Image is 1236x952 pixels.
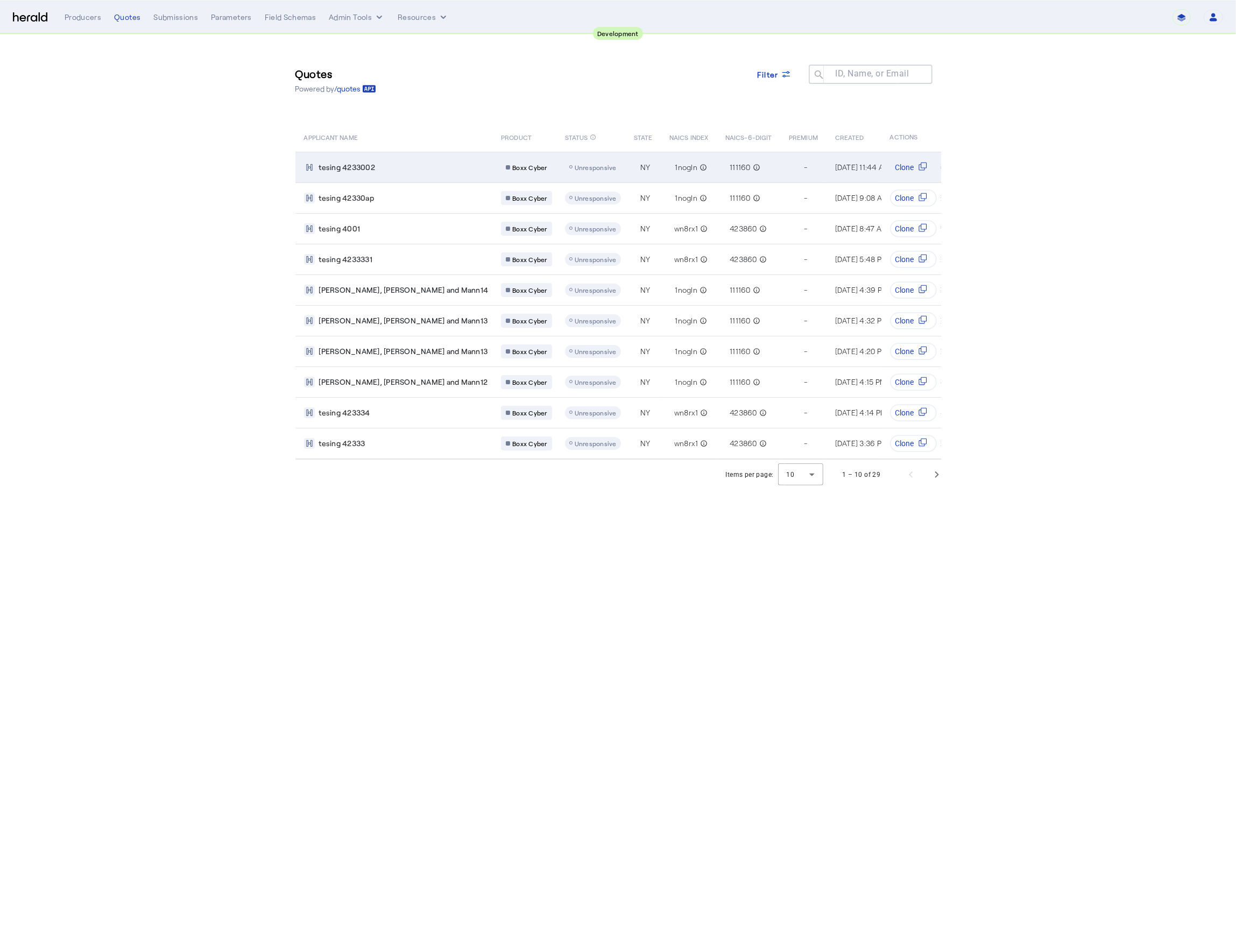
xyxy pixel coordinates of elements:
span: Clone [895,346,914,357]
span: Clone [895,315,914,326]
button: Next page [924,462,950,488]
span: NY [640,438,651,449]
span: 1nogln [675,377,697,387]
span: NY [640,193,651,203]
span: tesing 4233331 [319,254,373,265]
img: Herald Logo [13,12,47,23]
span: [PERSON_NAME], [PERSON_NAME] and Mann13 [319,315,488,326]
span: PRODUCT [501,131,532,142]
mat-icon: info_outline [698,223,708,234]
span: Clone [895,377,914,387]
span: - [804,223,807,234]
span: NAICS-6-DIGIT [725,131,772,142]
span: NY [640,254,651,265]
span: tesing 423334 [319,407,370,418]
span: Unresponsive [575,286,617,294]
span: 111160 [730,162,751,173]
span: - [804,193,807,203]
span: Unresponsive [575,317,617,325]
span: - [804,162,807,173]
span: 111160 [730,346,751,357]
span: wn8rx1 [674,407,698,418]
button: Clone [890,189,937,207]
button: Clone [890,312,937,329]
div: 1 – 10 of 29 [843,469,881,480]
button: Filter [748,65,800,84]
span: Unresponsive [575,164,617,171]
span: [DATE] 5:48 PM [835,255,888,264]
span: Clone [895,254,914,265]
span: 1nogln [675,315,697,326]
span: Filter [757,69,779,80]
mat-icon: info_outline [697,377,707,387]
button: Resources dropdown menu [398,12,449,23]
div: Quotes [114,12,140,23]
span: Clone [895,285,914,295]
span: wn8rx1 [674,438,698,449]
span: 1nogln [675,285,697,295]
span: APPLICANT NAME [304,131,358,142]
span: Boxx Cyber [512,286,547,294]
span: [DATE] 4:20 PM [835,347,888,356]
span: Boxx Cyber [512,316,547,325]
mat-icon: info_outline [698,407,708,418]
span: Clone [895,407,914,418]
span: STATE [634,131,652,142]
span: 111160 [730,315,751,326]
span: PREMIUM [789,131,818,142]
span: - [804,438,807,449]
h3: Quotes [295,66,376,81]
span: - [804,285,807,295]
span: Clone [895,162,914,173]
mat-icon: search [809,69,827,82]
span: [DATE] 3:36 PM [835,439,888,448]
mat-icon: info_outline [697,162,707,173]
button: Clone [890,281,937,299]
span: Boxx Cyber [512,378,547,386]
mat-icon: info_outline [697,315,707,326]
span: Unresponsive [575,348,617,355]
span: Unresponsive [575,440,617,447]
span: Boxx Cyber [512,224,547,233]
span: tesing 4001 [319,223,361,234]
span: NY [640,346,651,357]
mat-icon: info_outline [757,254,767,265]
span: 423860 [730,407,757,418]
span: [DATE] 9:08 AM [835,193,888,202]
p: Powered by [295,83,376,94]
mat-icon: info_outline [751,315,760,326]
div: Field Schemas [265,12,316,23]
span: Unresponsive [575,194,617,202]
span: Boxx Cyber [512,194,547,202]
mat-icon: info_outline [757,407,767,418]
span: [DATE] 4:39 PM [835,285,888,294]
mat-icon: info_outline [697,346,707,357]
mat-icon: info_outline [751,285,760,295]
span: NY [640,315,651,326]
span: - [804,346,807,357]
span: NY [640,162,651,173]
mat-label: ID, Name, or Email [836,69,909,79]
span: [DATE] 11:44 AM [835,163,890,172]
span: 1nogln [675,346,697,357]
span: [PERSON_NAME], [PERSON_NAME] and Mann13 [319,346,488,357]
mat-icon: info_outline [751,162,760,173]
span: 111160 [730,193,751,203]
span: [DATE] 4:15 PM [835,377,886,386]
button: Clone [890,404,937,421]
span: Boxx Cyber [512,163,547,172]
mat-icon: info_outline [751,346,760,357]
span: Boxx Cyber [512,439,547,448]
span: Clone [895,223,914,234]
span: NY [640,407,651,418]
button: Clone [890,220,937,237]
span: wn8rx1 [674,254,698,265]
span: - [804,254,807,265]
button: Clone [890,159,937,176]
mat-icon: info_outline [698,254,708,265]
table: Table view of all quotes submitted by your platform [295,122,1087,460]
span: STATUS [565,131,588,142]
span: [PERSON_NAME], [PERSON_NAME] and Mann14 [319,285,489,295]
span: Unresponsive [575,256,617,263]
mat-icon: info_outline [697,193,707,203]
